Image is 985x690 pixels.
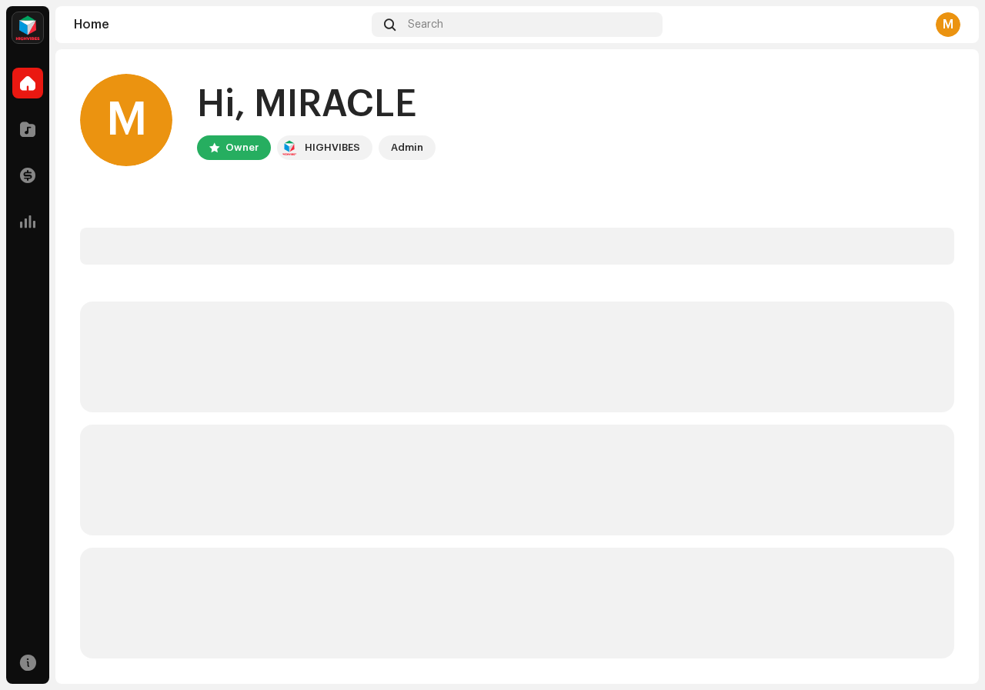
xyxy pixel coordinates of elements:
span: Search [408,18,443,31]
div: M [936,12,960,37]
div: Owner [225,138,259,157]
div: HIGHVIBES [305,138,360,157]
div: M [80,74,172,166]
div: Hi, MIRACLE [197,80,436,129]
div: Home [74,18,366,31]
div: Admin [391,138,423,157]
img: feab3aad-9b62-475c-8caf-26f15a9573ee [12,12,43,43]
img: feab3aad-9b62-475c-8caf-26f15a9573ee [280,138,299,157]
